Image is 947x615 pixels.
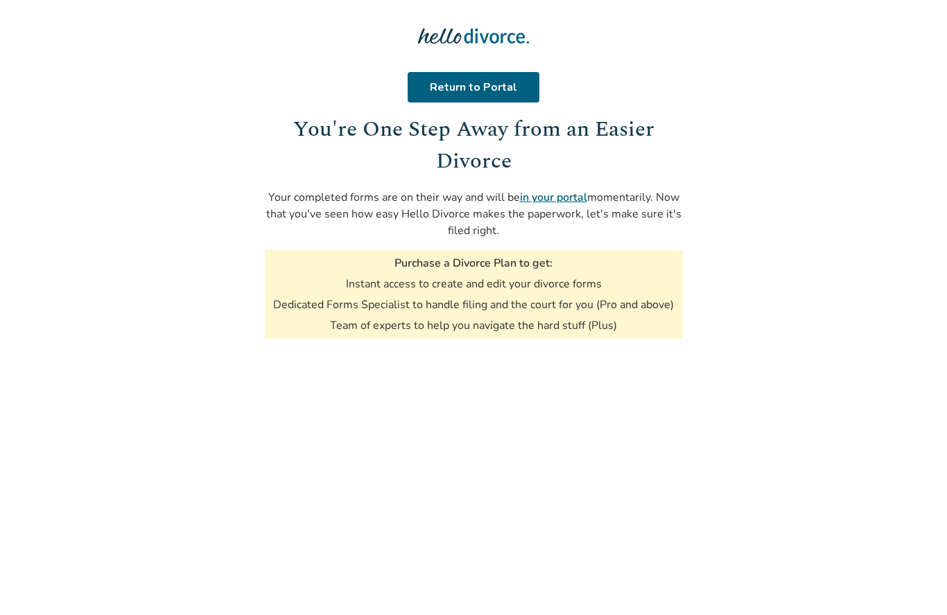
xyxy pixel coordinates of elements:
[520,190,587,205] a: in your portal
[346,276,602,292] li: Instant access to create and edit your divorce forms
[273,297,674,312] li: Dedicated Forms Specialist to handle filing and the court for you (Pro and above)
[394,256,553,271] h3: Purchase a Divorce Plan to get:
[265,189,683,239] p: Your completed forms are on their way and will be momentarily. Now that you've seen how easy Hell...
[265,114,683,178] h1: You're One Step Away from an Easier Divorce
[330,318,617,333] li: Team of experts to help you navigate the hard stuff (Plus)
[418,22,529,50] img: Hello Divorce Logo
[410,72,537,102] a: Return to Portal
